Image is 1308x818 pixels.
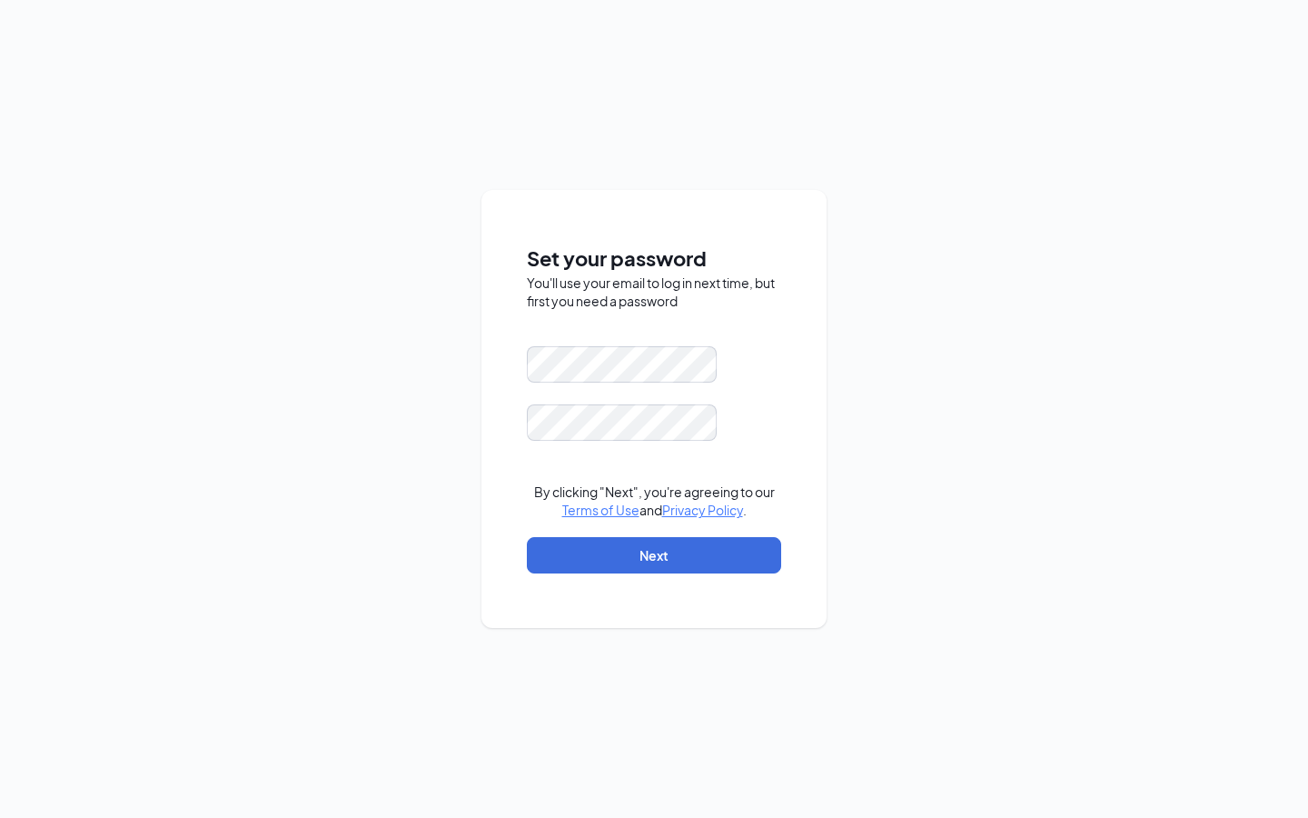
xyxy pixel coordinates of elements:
[527,274,781,310] div: You'll use your email to log in next time, but first you need a password
[527,537,781,574] button: Next
[527,483,781,519] div: By clicking "Next", you're agreeing to our and .
[562,502,639,518] a: Terms of Use
[527,243,781,274] span: Set your password
[662,502,743,518] a: Privacy Policy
